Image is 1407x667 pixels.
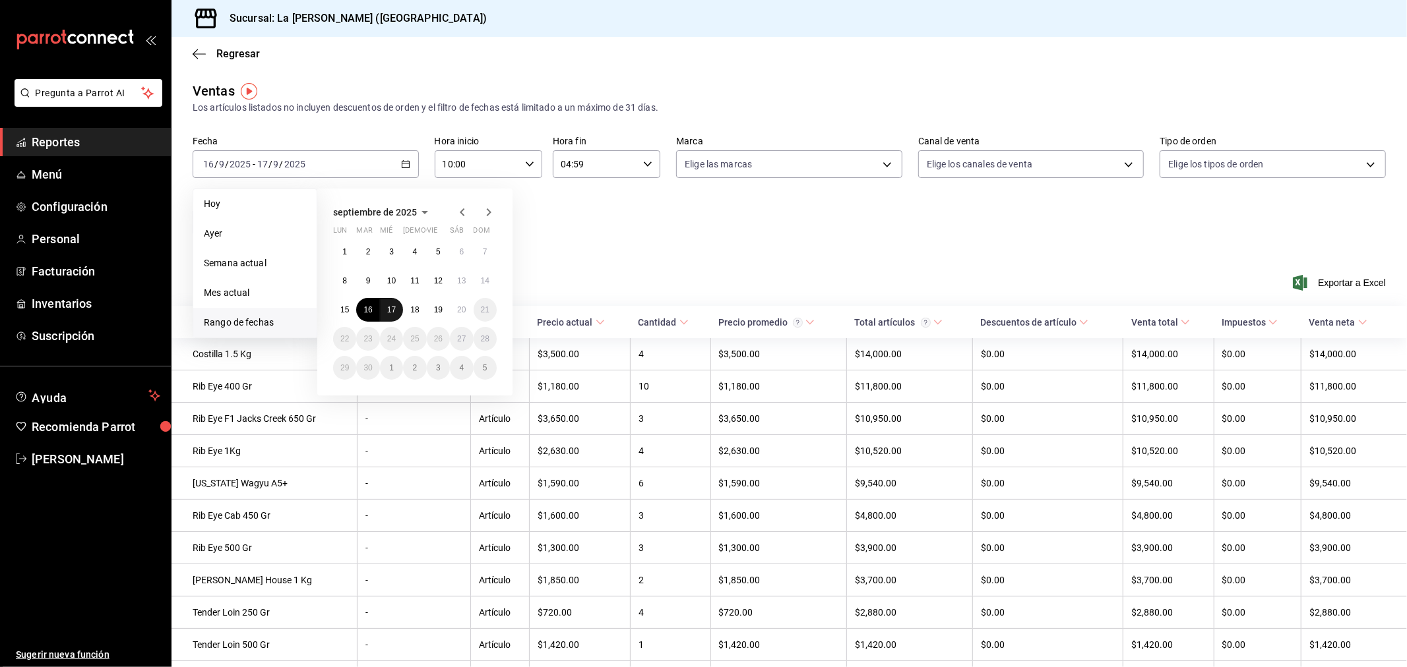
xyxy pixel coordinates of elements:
td: 3 [631,532,711,564]
td: $0.00 [972,564,1123,596]
span: Facturación [32,262,160,280]
span: Ayer [204,227,306,241]
img: Tooltip marker [241,83,257,100]
td: $3,500.00 [530,338,631,370]
button: 6 de septiembre de 2025 [450,240,473,264]
td: $9,540.00 [1301,467,1407,500]
svg: Precio promedio = Total artículos / cantidad [793,318,803,328]
button: 24 de septiembre de 2025 [380,327,403,351]
td: Tender Loin 500 Gr [172,629,357,661]
td: $1,420.00 [530,629,631,661]
td: Artículo [471,403,530,435]
button: Regresar [193,47,260,60]
button: 16 de septiembre de 2025 [356,298,379,322]
abbr: 23 de septiembre de 2025 [363,334,372,343]
button: 10 de septiembre de 2025 [380,269,403,293]
td: Rib Eye 1Kg [172,435,357,467]
span: Reportes [32,133,160,151]
td: - [357,435,471,467]
label: Canal de venta [918,137,1144,146]
abbr: 18 de septiembre de 2025 [410,305,419,314]
td: $0.00 [972,467,1123,500]
td: $3,500.00 [710,338,847,370]
span: Total artículos [855,317,943,328]
td: $0.00 [1214,564,1301,596]
td: Artículo [471,435,530,467]
td: - [357,564,471,596]
abbr: 3 de octubre de 2025 [436,363,441,372]
abbr: 10 de septiembre de 2025 [387,276,396,285]
td: 10 [631,370,711,403]
td: Artículo [471,467,530,500]
abbr: 1 de septiembre de 2025 [342,247,347,256]
button: 28 de septiembre de 2025 [474,327,497,351]
td: $0.00 [972,596,1123,629]
td: - [357,500,471,532]
span: Hoy [204,197,306,211]
abbr: 5 de septiembre de 2025 [436,247,441,256]
span: - [253,159,255,169]
td: Rib Eye Cab 450 Gr [172,500,357,532]
span: / [268,159,272,169]
td: $0.00 [972,532,1123,564]
td: $1,590.00 [530,467,631,500]
td: $9,540.00 [1123,467,1214,500]
abbr: 30 de septiembre de 2025 [363,363,372,372]
span: Precio actual [538,317,605,328]
span: / [214,159,218,169]
abbr: 5 de octubre de 2025 [483,363,487,372]
span: Descuentos de artículo [980,317,1088,328]
button: 7 de septiembre de 2025 [474,240,497,264]
td: $2,630.00 [710,435,847,467]
td: $3,900.00 [1123,532,1214,564]
input: -- [218,159,225,169]
span: Exportar a Excel [1296,275,1386,291]
abbr: 27 de septiembre de 2025 [457,334,466,343]
td: [PERSON_NAME] House 1 Kg [172,564,357,596]
td: $3,650.00 [530,403,631,435]
input: ---- [229,159,251,169]
input: -- [257,159,268,169]
td: $14,000.00 [1301,338,1407,370]
td: $10,520.00 [1301,435,1407,467]
input: -- [203,159,214,169]
div: Los artículos listados no incluyen descuentos de orden y el filtro de fechas está limitado a un m... [193,101,1386,115]
td: $2,880.00 [1301,596,1407,629]
td: Artículo [471,629,530,661]
button: 17 de septiembre de 2025 [380,298,403,322]
span: Configuración [32,198,160,216]
td: $11,800.00 [1123,370,1214,403]
abbr: martes [356,226,372,240]
td: $1,590.00 [710,467,847,500]
button: 26 de septiembre de 2025 [427,327,450,351]
span: septiembre de 2025 [333,207,417,217]
button: 5 de octubre de 2025 [474,356,497,380]
abbr: miércoles [380,226,392,240]
abbr: 25 de septiembre de 2025 [410,334,419,343]
td: $720.00 [710,596,847,629]
span: Sugerir nueva función [16,648,160,662]
button: 19 de septiembre de 2025 [427,298,450,322]
a: Pregunta a Parrot AI [9,96,162,109]
td: $14,000.00 [1123,338,1214,370]
label: Fecha [193,137,419,146]
span: / [280,159,284,169]
button: 1 de octubre de 2025 [380,356,403,380]
button: 14 de septiembre de 2025 [474,269,497,293]
abbr: 24 de septiembre de 2025 [387,334,396,343]
td: $10,950.00 [1301,403,1407,435]
span: Regresar [216,47,260,60]
td: $3,700.00 [1123,564,1214,596]
span: Menú [32,165,160,183]
td: $3,700.00 [1301,564,1407,596]
button: 27 de septiembre de 2025 [450,327,473,351]
td: $14,000.00 [847,338,973,370]
abbr: 11 de septiembre de 2025 [410,276,419,285]
abbr: 26 de septiembre de 2025 [434,334,443,343]
td: 1 [631,629,711,661]
td: 6 [631,467,711,500]
td: $9,540.00 [847,467,973,500]
abbr: 14 de septiembre de 2025 [481,276,489,285]
td: $4,800.00 [847,500,973,532]
button: 21 de septiembre de 2025 [474,298,497,322]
